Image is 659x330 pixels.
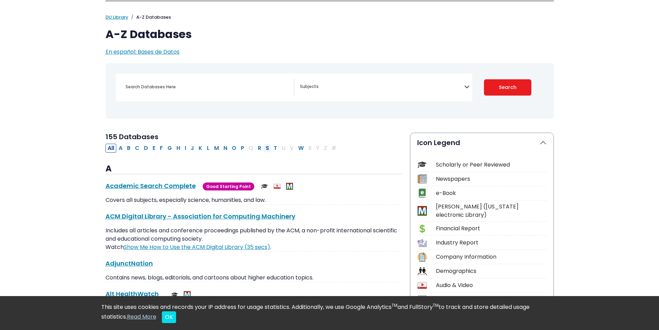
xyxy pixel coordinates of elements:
[418,160,427,169] img: Icon Scholarly or Peer Reviewed
[106,14,554,21] nav: breadcrumb
[189,144,196,153] button: Filter Results J
[418,267,427,276] img: Icon Demographics
[158,144,165,153] button: Filter Results F
[212,144,221,153] button: Filter Results M
[106,226,402,251] p: Includes all articles and conference proceedings published by the ACM, a non-profit international...
[106,28,554,41] h1: A-Z Databases
[484,79,531,96] button: Submit for Search Results
[106,48,180,56] a: En español: Bases de Datos
[418,252,427,262] img: Icon Company Information
[106,196,402,204] p: Covers all subjects, especially science, humanities, and law.
[142,144,150,153] button: Filter Results D
[127,313,156,321] a: Read More
[418,188,427,198] img: Icon e-Book
[418,206,427,215] img: Icon MeL (Michigan electronic Library)
[124,243,270,251] a: Link opens in new window
[106,289,159,298] a: Alt HealthWatch
[436,203,547,219] div: [PERSON_NAME] ([US_STATE] electronic Library)
[128,14,171,21] li: A-Z Databases
[296,144,306,153] button: Filter Results W
[418,281,427,290] img: Icon Audio & Video
[436,161,547,169] div: Scholarly or Peer Reviewed
[101,303,558,323] div: This site uses cookies and records your IP address for usage statistics. Additionally, we use Goo...
[117,144,125,153] button: Filter Results A
[106,132,158,142] span: 155 Databases
[436,239,547,247] div: Industry Report
[392,302,397,308] sup: TM
[221,144,229,153] button: Filter Results N
[418,238,427,248] img: Icon Industry Report
[239,144,246,153] button: Filter Results P
[162,311,176,323] button: Close
[171,291,178,298] img: Scholarly or Peer Reviewed
[436,253,547,261] div: Company Information
[203,182,254,190] span: Good Starting Point
[436,267,547,275] div: Demographics
[436,295,547,304] div: Statistics
[106,164,402,174] h3: A
[125,144,132,153] button: Filter Results B
[106,63,554,119] nav: Search filters
[121,82,294,92] input: Search database by title or keyword
[300,84,464,90] textarea: Search
[418,295,427,304] img: Icon Statistics
[183,144,188,153] button: Filter Results I
[272,144,279,153] button: Filter Results T
[174,144,182,153] button: Filter Results H
[256,144,263,153] button: Filter Results R
[418,224,427,233] img: Icon Financial Report
[106,144,339,152] div: Alpha-list to filter by first letter of database name
[286,183,293,190] img: MeL (Michigan electronic Library)
[106,259,153,268] a: AdjunctNation
[106,181,196,190] a: Academic Search Complete
[436,175,547,183] div: Newspapers
[274,183,281,190] img: Audio & Video
[230,144,238,153] button: Filter Results O
[436,281,547,289] div: Audio & Video
[261,183,268,190] img: Scholarly or Peer Reviewed
[150,144,157,153] button: Filter Results E
[165,144,174,153] button: Filter Results G
[106,212,295,221] a: ACM Digital Library - Association for Computing Machinery
[196,144,204,153] button: Filter Results K
[133,144,141,153] button: Filter Results C
[205,144,212,153] button: Filter Results L
[436,189,547,197] div: e-Book
[264,144,271,153] button: Filter Results S
[418,174,427,184] img: Icon Newspapers
[106,274,402,282] p: Contains news, blogs, editorials, and cartoons about higher education topics.
[410,133,553,152] button: Icon Legend
[433,302,439,308] sup: TM
[106,14,128,20] a: DU Library
[184,291,191,298] img: MeL (Michigan electronic Library)
[436,224,547,233] div: Financial Report
[106,144,116,153] button: All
